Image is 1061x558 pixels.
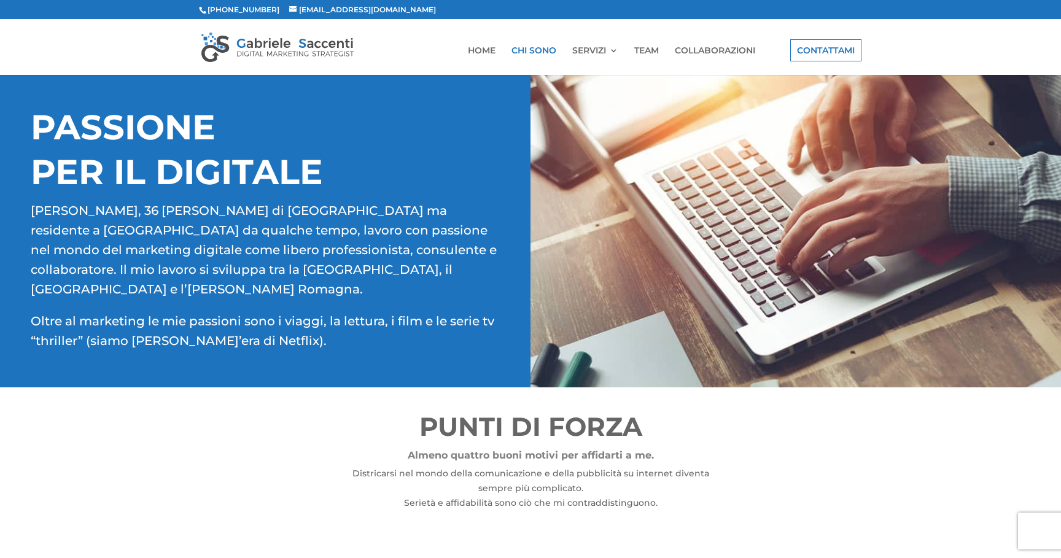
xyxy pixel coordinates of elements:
[675,46,755,75] a: COLLABORAZIONI
[289,5,436,14] a: [EMAIL_ADDRESS][DOMAIN_NAME]
[31,106,323,193] span: PASSIONE PER IL DIGITALE
[634,46,659,75] a: TEAM
[419,411,642,443] span: PUNTI DI FORZA
[31,201,500,311] p: [PERSON_NAME], 36 [PERSON_NAME] di [GEOGRAPHIC_DATA] ma residente a [GEOGRAPHIC_DATA] da qualche ...
[31,311,500,351] p: Oltre al marketing le mie passioni sono i viaggi, la lettura, i film e le serie tv “thriller” (si...
[572,46,618,75] a: SERVIZI
[790,39,861,61] a: CONTATTAMI
[201,31,354,62] img: Gabriele Saccenti - Consulente Marketing Digitale
[343,467,718,510] p: Districarsi nel mondo della comunicazione e della pubblicità su internet diventa sempre più compl...
[511,46,556,75] a: CHI SONO
[468,46,496,75] a: HOME
[199,5,279,14] span: [PHONE_NUMBER]
[408,449,654,461] strong: Almeno quattro buoni motivi per affidarti a me.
